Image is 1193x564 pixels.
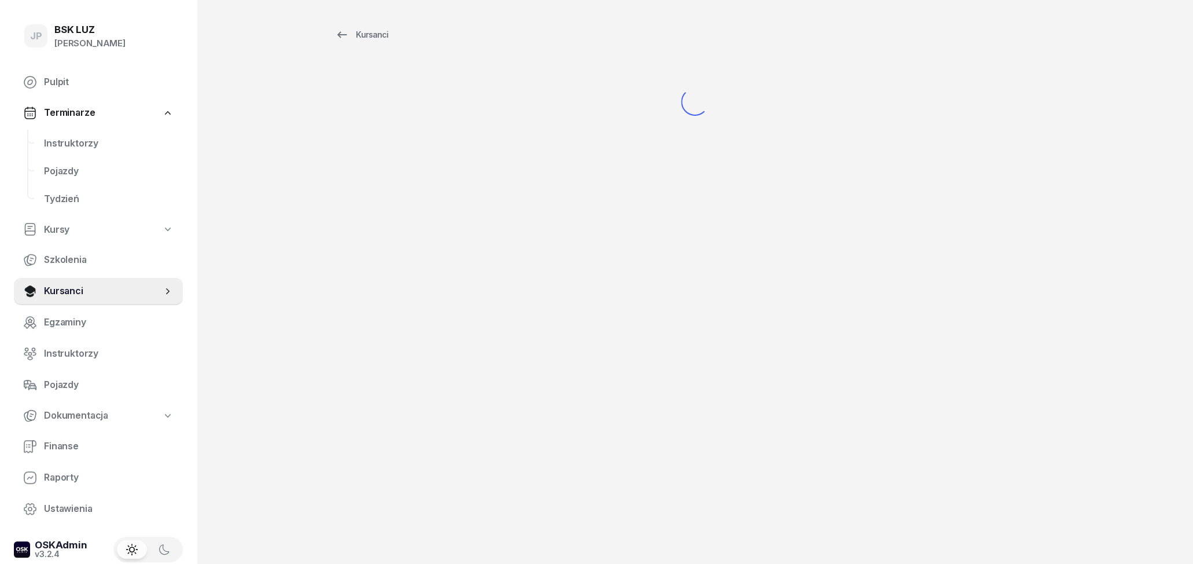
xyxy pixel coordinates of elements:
span: Pojazdy [44,378,174,393]
a: Tydzień [35,185,183,213]
span: Finanse [44,439,174,454]
div: [PERSON_NAME] [54,36,126,51]
a: Finanse [14,433,183,460]
div: OSKAdmin [35,540,87,550]
div: v3.2.4 [35,550,87,558]
div: Kursanci [335,28,388,42]
span: JP [30,31,42,41]
a: Instruktorzy [14,340,183,368]
span: Terminarze [44,105,95,120]
a: Szkolenia [14,246,183,274]
div: BSK LUZ [54,25,126,35]
a: Terminarze [14,100,183,126]
span: Instruktorzy [44,136,174,151]
span: Instruktorzy [44,346,174,361]
img: logo-xs-dark@2x.png [14,541,30,558]
a: Raporty [14,464,183,492]
a: Pojazdy [14,371,183,399]
span: Kursy [44,222,69,237]
span: Ustawienia [44,501,174,517]
a: Ustawienia [14,495,183,523]
a: Dokumentacja [14,402,183,429]
a: Instruktorzy [35,130,183,158]
span: Egzaminy [44,315,174,330]
span: Kursanci [44,284,162,299]
span: Tydzień [44,192,174,207]
span: Pojazdy [44,164,174,179]
a: Kursanci [14,277,183,305]
a: Kursy [14,217,183,243]
a: Pojazdy [35,158,183,185]
span: Raporty [44,470,174,485]
a: Kursanci [325,23,399,46]
a: Egzaminy [14,309,183,336]
span: Szkolenia [44,252,174,268]
a: Pulpit [14,68,183,96]
span: Dokumentacja [44,408,108,423]
span: Pulpit [44,75,174,90]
